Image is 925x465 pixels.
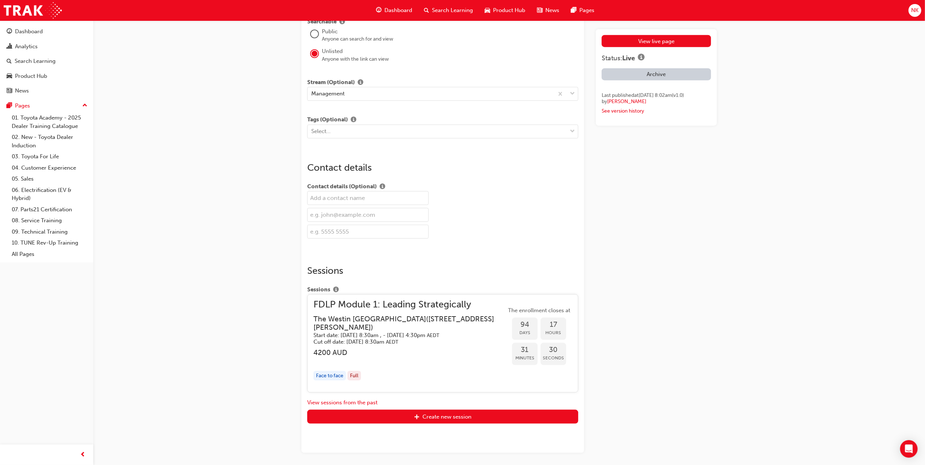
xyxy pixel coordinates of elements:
[307,265,578,277] h2: Sessions
[9,249,90,260] a: All Pages
[424,6,429,15] span: search-icon
[9,132,90,151] a: 02. New - Toyota Dealer Induction
[493,6,525,15] span: Product Hub
[313,300,506,309] span: FDLP Module 1: Leading Strategically
[307,398,377,407] button: View sessions from the past
[7,29,12,35] span: guage-icon
[531,3,565,18] a: news-iconNews
[602,98,711,105] div: by
[15,72,47,80] div: Product Hub
[82,101,87,110] span: up-icon
[307,182,377,192] span: Contact details (Optional)
[422,413,471,420] div: Create new session
[307,162,578,174] h2: Contact details
[512,346,538,354] span: 31
[9,204,90,215] a: 07. Parts21 Certification
[313,371,346,381] div: Face to face
[307,208,429,222] input: e.g. john@example.com
[307,78,355,87] span: Stream (Optional)
[7,103,12,109] span: pages-icon
[607,98,646,105] a: [PERSON_NAME]
[414,414,420,421] span: plus-icon
[347,371,361,381] div: Full
[376,6,381,15] span: guage-icon
[541,354,566,362] span: Seconds
[909,4,921,17] button: NK
[427,332,439,339] span: Australian Eastern Daylight Time AEDT
[313,339,495,345] h5: Cut off date: [DATE] 8:30am
[9,215,90,226] a: 08. Service Training
[15,57,56,65] div: Search Learning
[7,58,12,65] span: search-icon
[80,450,86,460] span: prev-icon
[418,3,479,18] a: search-iconSearch Learning
[311,127,331,136] div: Select...
[9,151,90,162] a: 03. Toyota For Life
[9,185,90,204] a: 06. Electrification (EV & Hybrid)
[307,116,348,125] span: Tags (Optional)
[333,287,339,294] span: info-icon
[506,306,572,315] span: The enrollment closes at
[602,108,644,114] a: See version history
[15,87,29,95] div: News
[336,18,348,27] button: Show info
[3,23,90,99] button: DashboardAnalyticsSearch LearningProduct HubNews
[307,225,429,239] input: e.g. 5555 5555
[313,315,495,332] h3: The Westin [GEOGRAPHIC_DATA] ( [STREET_ADDRESS][PERSON_NAME] )
[311,90,345,98] div: Management
[358,80,363,86] span: info-icon
[355,78,366,87] button: Show info
[479,3,531,18] a: car-iconProduct Hub
[9,173,90,185] a: 05. Sales
[3,99,90,113] button: Pages
[3,40,90,53] a: Analytics
[602,53,711,63] div: Status:
[322,47,578,56] div: Unlisted
[570,89,575,99] span: down-icon
[3,25,90,38] a: Dashboard
[602,68,711,80] button: Archive
[485,6,490,15] span: car-icon
[9,226,90,238] a: 09. Technical Training
[565,3,600,18] a: pages-iconPages
[512,354,538,362] span: Minutes
[377,182,388,192] button: Show info
[635,53,647,63] button: Show info
[3,54,90,68] a: Search Learning
[512,329,538,337] span: Days
[622,54,635,62] span: Live
[541,321,566,329] span: 17
[339,19,345,26] span: info-icon
[570,127,575,136] span: down-icon
[330,286,342,295] button: Show info
[384,6,412,15] span: Dashboard
[579,6,594,15] span: Pages
[307,286,330,295] span: Sessions
[4,2,62,19] img: Trak
[322,56,578,63] div: Anyone with the link can view
[3,84,90,98] a: News
[15,102,30,110] div: Pages
[602,92,711,99] div: Last published at [DATE] 8:02am (v 1 . 0 )
[7,88,12,94] span: news-icon
[380,184,385,190] span: info-icon
[900,440,918,458] div: Open Intercom Messenger
[602,35,711,47] a: View live page
[313,348,506,357] h3: 4200 AUD
[571,6,576,15] span: pages-icon
[313,332,495,339] h5: Start date: [DATE] 8:30am , - [DATE] 4:30pm
[9,112,90,132] a: 01. Toyota Academy - 2025 Dealer Training Catalogue
[3,69,90,83] a: Product Hub
[313,300,572,386] button: FDLP Module 1: Leading StrategicallyThe Westin [GEOGRAPHIC_DATA]([STREET_ADDRESS][PERSON_NAME])St...
[351,117,356,124] span: info-icon
[307,410,578,424] a: Create new session
[9,237,90,249] a: 10. TUNE Rev-Up Training
[386,339,398,345] span: Australian Eastern Daylight Time AEDT
[348,116,359,125] button: Show info
[537,6,542,15] span: news-icon
[322,27,578,36] div: Public
[911,6,918,15] span: NK
[7,73,12,80] span: car-icon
